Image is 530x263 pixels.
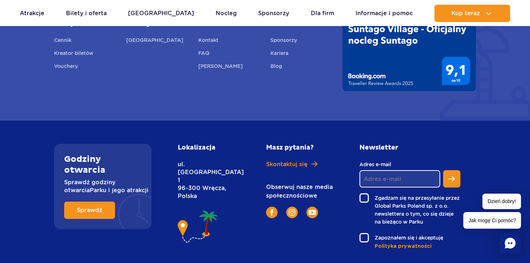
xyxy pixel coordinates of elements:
[64,202,115,219] a: Sprawdź
[359,144,460,152] h2: Newsletter
[375,243,432,250] span: Polityka prywatności
[270,62,282,72] a: Blog
[463,212,521,229] span: Jak mogę Ci pomóc?
[311,5,334,22] a: Dla firm
[309,210,316,215] img: YouTube
[198,62,243,72] a: [PERSON_NAME]
[216,5,237,22] a: Nocleg
[198,36,218,46] a: Kontakt
[77,207,102,213] span: Sprawdź
[434,5,510,22] button: Kup teraz
[54,49,93,59] a: Kreator biletów
[270,36,297,46] a: Sponsorzy
[54,62,78,72] a: Vouchery
[359,170,440,187] input: Adres e-mail
[66,5,107,22] a: Bilety i oferta
[54,36,71,46] a: Cennik
[266,160,308,168] span: Skontaktuj się
[64,178,141,194] p: Sprawdź godziny otwarcia Parku i jego atrakcji
[355,5,413,22] a: Informacje i pomoc
[343,20,476,91] img: Traveller Review Awards 2025' od Booking.com dla Suntago Village - wynik 9.1/10
[499,232,521,254] div: Chat
[270,209,273,216] img: Facebook
[359,160,440,168] label: Adres e-mail
[126,36,183,46] a: [GEOGRAPHIC_DATA]
[266,144,336,152] h2: Masz pytania?
[375,242,460,250] a: Polityka prywatności
[178,160,234,200] p: ul. [GEOGRAPHIC_DATA] 1 96-300 Wręcza, Polska
[289,209,295,216] img: Instagram
[178,144,234,152] h2: Lokalizacja
[64,154,141,176] h2: Godziny otwarcia
[128,5,194,22] a: [GEOGRAPHIC_DATA]
[198,49,209,59] a: FAQ
[20,5,44,22] a: Atrakcje
[266,183,336,200] p: Obserwuj nasze media społecznościowe
[482,194,521,209] span: Dzień dobry!
[258,5,289,22] a: Sponsorzy
[451,10,480,17] span: Kup teraz
[266,160,336,168] a: Skontaktuj się
[270,49,288,59] a: Kariera
[359,233,460,242] label: Zapoznałem się i akceptuję
[443,170,460,187] button: Zapisz się do newslettera
[359,193,460,226] label: Zgadzam się na przesyłanie przez Global Parks Poland sp. z o.o. newslettera o tym, co się dzieje ...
